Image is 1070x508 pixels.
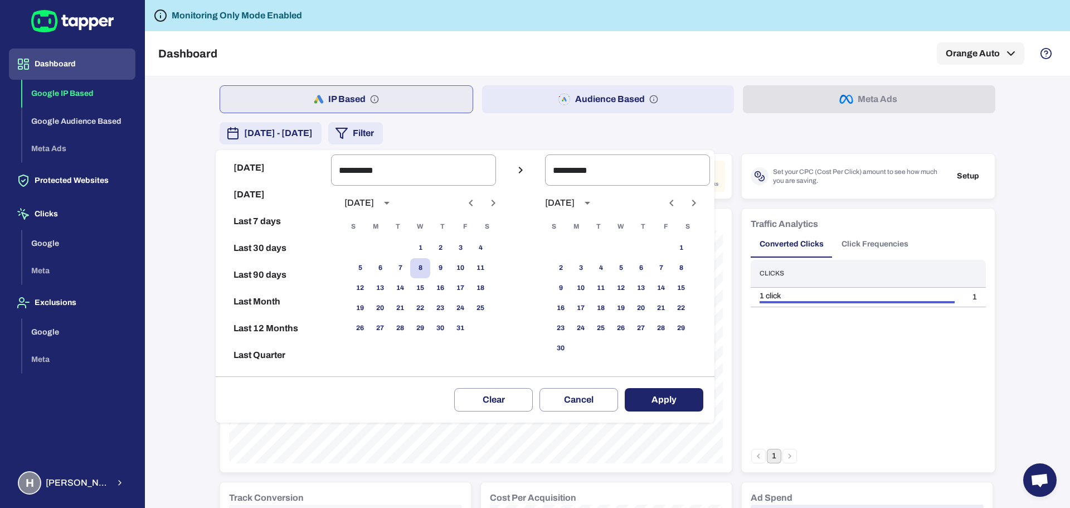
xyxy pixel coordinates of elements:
button: 29 [410,318,430,338]
button: Previous month [662,193,681,212]
button: [DATE] [220,154,327,181]
button: Last 12 Months [220,315,327,342]
button: 21 [651,298,671,318]
span: Saturday [678,216,698,238]
button: calendar view is open, switch to year view [578,193,597,212]
button: Cancel [539,388,618,412]
button: 2 [551,258,571,278]
button: 4 [591,258,611,278]
button: 24 [571,318,591,338]
button: 23 [551,318,571,338]
button: 28 [651,318,671,338]
button: 1 [410,238,430,258]
span: Saturday [477,216,497,238]
button: 3 [450,238,470,258]
button: 16 [430,278,450,298]
button: Reset [220,369,327,395]
button: 13 [631,278,651,298]
button: 17 [450,278,470,298]
button: 24 [450,298,470,318]
button: 27 [631,318,651,338]
button: 6 [631,258,651,278]
button: 30 [551,338,571,359]
button: 22 [671,298,691,318]
button: 7 [651,258,671,278]
button: calendar view is open, switch to year view [377,193,396,212]
button: 14 [651,278,671,298]
span: Sunday [544,216,564,238]
button: 7 [390,258,410,278]
button: 31 [450,318,470,338]
button: 26 [350,318,370,338]
button: 10 [450,258,470,278]
button: 25 [591,318,611,338]
button: 16 [551,298,571,318]
button: 11 [591,278,611,298]
button: [DATE] [220,181,327,208]
span: Tuesday [388,216,408,238]
span: Monday [566,216,586,238]
button: 2 [430,238,450,258]
button: 20 [631,298,651,318]
button: Previous month [461,193,480,212]
button: 21 [390,298,410,318]
div: [DATE] [344,197,374,209]
button: 14 [390,278,410,298]
button: 13 [370,278,390,298]
button: 5 [350,258,370,278]
span: Friday [455,216,475,238]
button: 5 [611,258,631,278]
button: 18 [470,278,490,298]
span: Wednesday [611,216,631,238]
button: 28 [390,318,410,338]
button: 22 [410,298,430,318]
button: 18 [591,298,611,318]
button: Next month [484,193,503,212]
button: 19 [350,298,370,318]
button: 15 [410,278,430,298]
button: Clear [454,388,533,412]
span: Thursday [633,216,653,238]
span: Friday [655,216,675,238]
button: 25 [470,298,490,318]
button: Apply [625,388,703,412]
div: [DATE] [545,197,575,209]
button: 23 [430,298,450,318]
button: 8 [671,258,691,278]
button: 20 [370,298,390,318]
button: Last 7 days [220,208,327,235]
button: 10 [571,278,591,298]
button: Last 30 days [220,235,327,262]
button: Last Quarter [220,342,327,369]
span: Thursday [432,216,453,238]
button: 26 [611,318,631,338]
button: 12 [350,278,370,298]
button: 9 [430,258,450,278]
button: 29 [671,318,691,338]
button: 17 [571,298,591,318]
button: 12 [611,278,631,298]
button: Last 90 days [220,262,327,288]
button: Next month [684,193,703,212]
button: 6 [370,258,390,278]
button: 30 [430,318,450,338]
button: 15 [671,278,691,298]
span: Monday [366,216,386,238]
button: 27 [370,318,390,338]
span: Sunday [343,216,363,238]
span: Tuesday [588,216,609,238]
span: Wednesday [410,216,430,238]
button: 4 [470,238,490,258]
button: 19 [611,298,631,318]
button: 1 [671,238,691,258]
button: 3 [571,258,591,278]
button: 11 [470,258,490,278]
button: 8 [410,258,430,278]
button: 9 [551,278,571,298]
div: Open chat [1023,463,1057,497]
button: Last Month [220,288,327,315]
